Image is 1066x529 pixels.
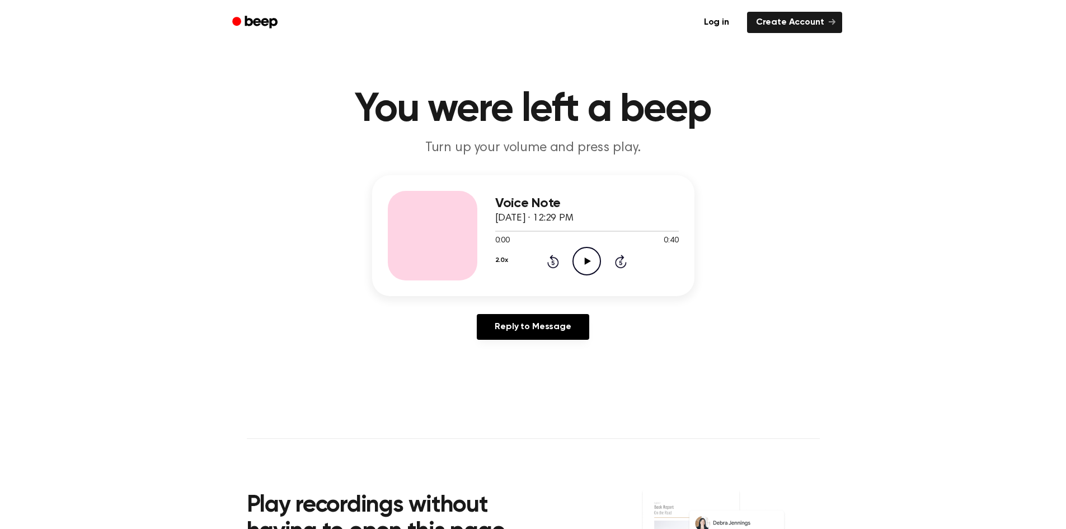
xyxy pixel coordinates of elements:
[247,90,820,130] h1: You were left a beep
[495,251,508,270] button: 2.0x
[477,314,589,340] a: Reply to Message
[224,12,288,34] a: Beep
[495,213,574,223] span: [DATE] · 12:29 PM
[495,235,510,247] span: 0:00
[747,12,842,33] a: Create Account
[318,139,748,157] p: Turn up your volume and press play.
[693,10,740,35] a: Log in
[664,235,678,247] span: 0:40
[495,196,679,211] h3: Voice Note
